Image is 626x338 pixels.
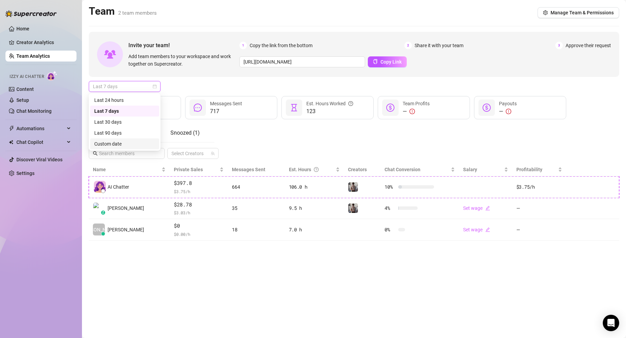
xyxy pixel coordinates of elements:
span: Automations [16,123,65,134]
span: $28.78 [174,201,224,209]
div: Est. Hours [289,166,334,173]
a: Home [16,26,29,31]
div: 18 [232,226,280,233]
span: AI Chatter [108,183,129,191]
div: Custom date [90,138,159,149]
span: Messages Sent [210,101,242,106]
img: Chat Copilot [9,140,13,145]
td: — [512,219,566,241]
span: Chat Copilot [16,137,65,148]
span: team [211,151,215,156]
span: thunderbolt [9,126,14,131]
span: 0 % [385,226,395,233]
span: copy [373,59,378,64]
div: Last 30 days [90,117,159,127]
span: 3 [555,42,563,49]
button: Manage Team & Permissions [538,7,619,18]
a: Discover Viral Videos [16,157,62,162]
div: 664 [232,183,280,191]
span: 2 [404,42,412,49]
span: calendar [153,84,157,89]
span: Snoozed ( 1 ) [170,130,200,136]
div: Last 7 days [94,107,155,115]
span: Payouts [499,101,517,106]
div: Est. Hours Worked [306,100,353,107]
td: — [512,198,566,219]
span: Add team members to your workspace and work together on Supercreator. [128,53,237,68]
span: dollar-circle [483,104,491,112]
span: 717 [210,107,242,116]
span: Copy Link [380,59,402,65]
span: [PERSON_NAME] [81,226,117,233]
th: Creators [344,163,381,176]
span: exclamation-circle [506,109,511,114]
a: Set wageedit [463,205,490,211]
div: 7.0 h [289,226,340,233]
a: Chat Monitoring [16,108,52,114]
span: edit [485,206,490,211]
div: — [403,107,430,116]
div: Last 24 hours [90,95,159,106]
div: 35 [232,204,280,212]
span: edit [485,227,490,232]
span: [PERSON_NAME] [108,204,144,212]
img: izzy-ai-chatter-avatar-DDCN_rTZ.svg [94,181,106,193]
span: search [93,151,98,156]
div: Open Intercom Messenger [603,315,619,331]
span: [PERSON_NAME] [108,226,144,233]
span: Chat Conversion [385,167,420,172]
a: Creator Analytics [16,37,71,48]
input: Search members [99,150,155,157]
span: Private Sales [174,167,203,172]
button: Copy Link [368,56,407,67]
div: Last 24 hours [94,96,155,104]
span: $ 3.03 /h [174,209,224,216]
span: Salary [463,167,477,172]
span: Izzy AI Chatter [10,73,44,80]
a: Team Analytics [16,53,50,59]
a: Set wageedit [463,227,490,232]
span: 1 [239,42,247,49]
img: TheJanAndOnly [348,203,358,213]
span: Name [93,166,160,173]
span: Share it with your team [415,42,463,49]
span: Approve their request [566,42,611,49]
span: Manage Team & Permissions [551,10,614,15]
img: AI Chatter [47,71,57,81]
img: TheJanAndOnly [348,182,358,192]
img: logo-BBDzfeDw.svg [5,10,57,17]
span: setting [543,10,548,15]
div: $3.75 /h [516,183,562,191]
div: 106.0 h [289,183,340,191]
span: question-circle [348,100,353,107]
span: Last 7 days [93,81,156,92]
div: Last 90 days [94,129,155,137]
span: $ 3.75 /h [174,188,224,195]
span: dollar-circle [386,104,394,112]
span: Team Profits [403,101,430,106]
span: hourglass [290,104,298,112]
div: Last 30 days [94,118,155,126]
span: 10 % [385,183,395,191]
span: Messages Sent [232,167,265,172]
h2: Team [89,5,157,18]
span: Profitability [516,167,542,172]
span: $397.8 [174,179,224,187]
span: 4 % [385,204,395,212]
th: Name [89,163,170,176]
span: question-circle [314,166,319,173]
a: Setup [16,97,29,103]
span: 2 team members [118,10,157,16]
span: Invite your team! [128,41,239,50]
div: 9.5 h [289,204,340,212]
a: Content [16,86,34,92]
img: Michael Heß [93,203,105,214]
span: 123 [306,107,353,116]
span: Copy the link from the bottom [250,42,312,49]
div: Custom date [94,140,155,148]
div: z [101,211,105,215]
span: message [194,104,202,112]
span: exclamation-circle [409,109,415,114]
div: Last 90 days [90,127,159,138]
a: Settings [16,171,34,176]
